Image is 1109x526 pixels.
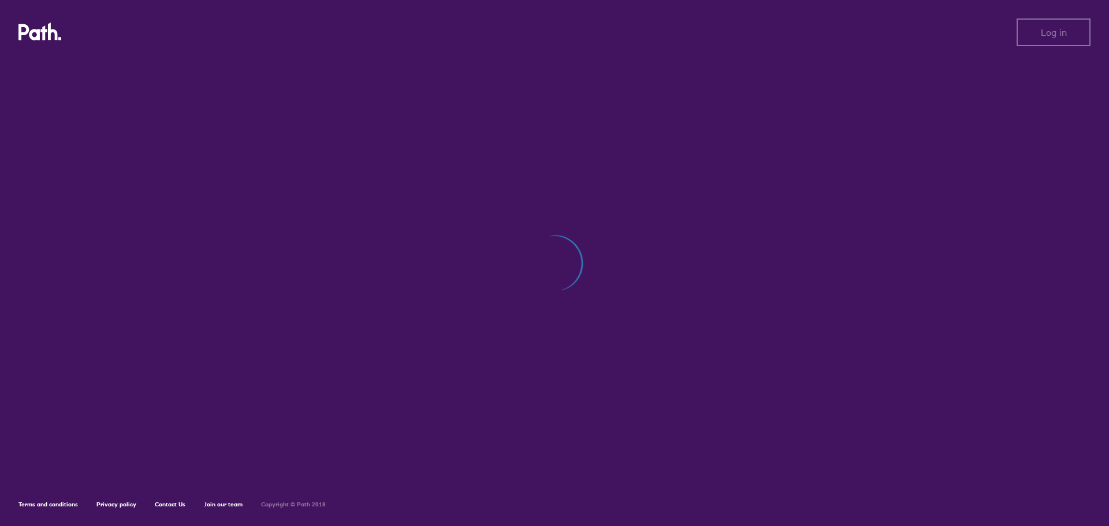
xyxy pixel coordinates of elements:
[204,501,243,508] a: Join our team
[1041,27,1067,38] span: Log in
[1017,18,1091,46] button: Log in
[96,501,136,508] a: Privacy policy
[155,501,185,508] a: Contact Us
[261,501,326,508] h6: Copyright © Path 2018
[18,501,78,508] a: Terms and conditions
